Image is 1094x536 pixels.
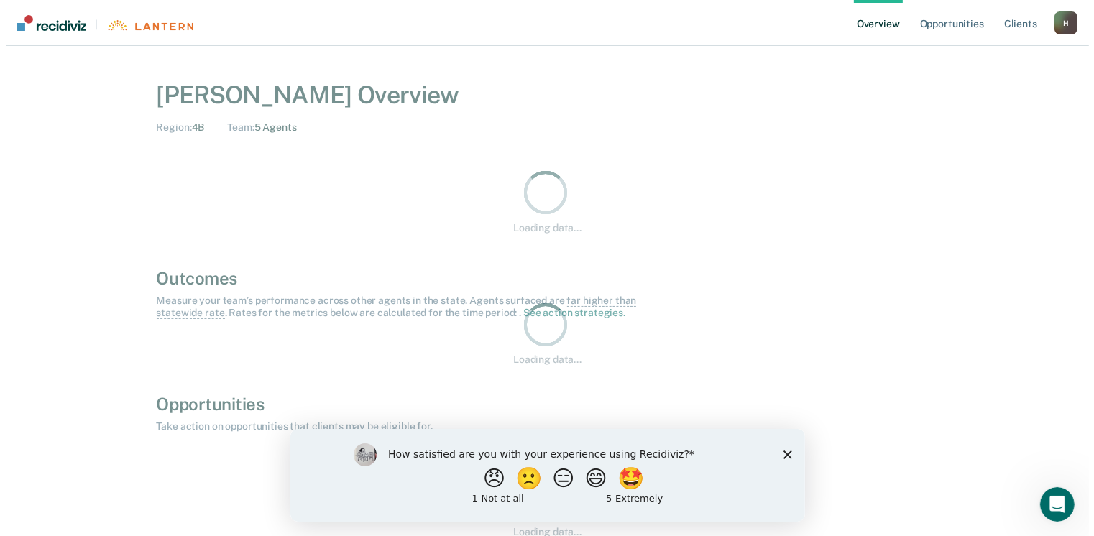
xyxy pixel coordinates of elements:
[1049,11,1072,34] button: H
[507,222,576,234] div: Loading data...
[151,295,631,319] span: far higher than statewide rate
[81,19,101,31] span: |
[151,121,186,133] span: Region :
[101,20,188,31] img: Lantern
[285,429,799,522] iframe: Survey by Kim from Recidiviz
[151,295,654,319] div: Measure your team’s performance across other agent s in the state. Agent s surfaced are . Rates f...
[518,307,620,318] a: See action strategies.
[151,420,654,433] div: Take action on opportunities that clients may be eligible for.
[221,121,290,134] div: 5 Agents
[12,15,188,31] a: |
[151,121,199,134] div: 4B
[151,394,933,415] div: Opportunities
[1034,487,1069,522] iframe: Intercom live chat
[151,268,933,289] div: Outcomes
[221,121,248,133] span: Team :
[151,80,933,110] div: [PERSON_NAME] Overview
[12,15,81,31] img: Recidiviz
